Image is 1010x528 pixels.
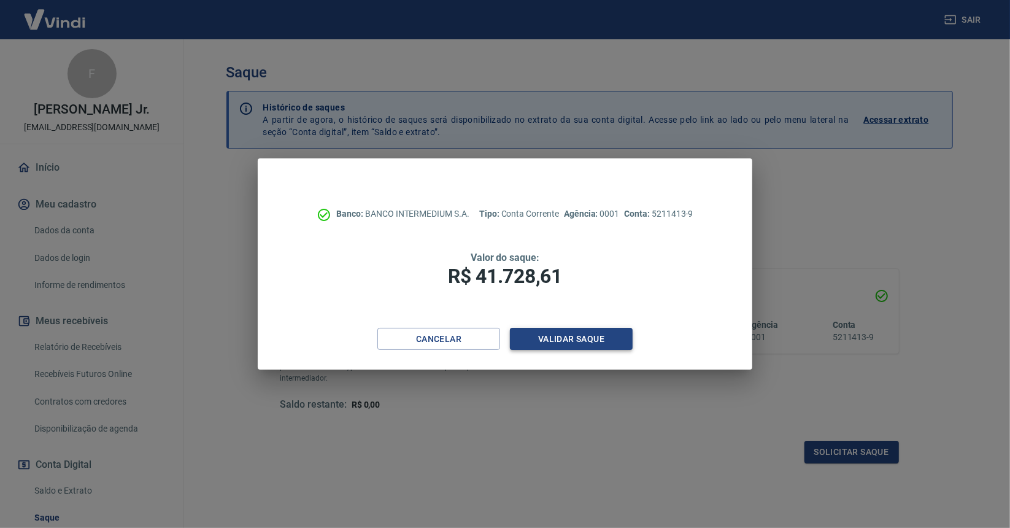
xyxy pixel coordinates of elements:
[564,208,619,220] p: 0001
[377,328,500,351] button: Cancelar
[624,209,652,219] span: Conta:
[479,209,501,219] span: Tipo:
[448,265,562,288] span: R$ 41.728,61
[564,209,600,219] span: Agência:
[510,328,633,351] button: Validar saque
[336,208,469,220] p: BANCO INTERMEDIUM S.A.
[471,252,539,263] span: Valor do saque:
[479,208,559,220] p: Conta Corrente
[624,208,693,220] p: 5211413-9
[336,209,365,219] span: Banco:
